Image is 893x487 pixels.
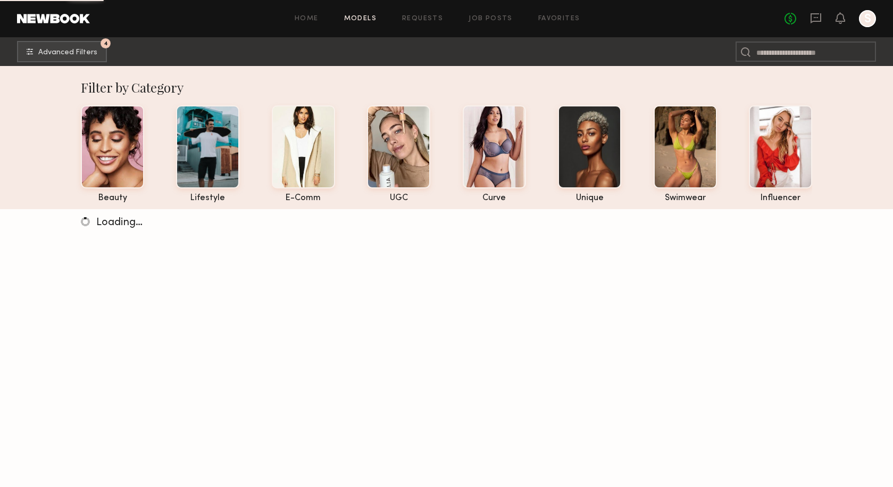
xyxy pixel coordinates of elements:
[367,194,430,203] div: UGC
[463,194,526,203] div: curve
[17,41,107,62] button: 4Advanced Filters
[104,41,108,46] span: 4
[654,194,717,203] div: swimwear
[81,194,144,203] div: beauty
[402,15,443,22] a: Requests
[344,15,377,22] a: Models
[38,49,97,56] span: Advanced Filters
[538,15,580,22] a: Favorites
[81,79,812,96] div: Filter by Category
[272,194,335,203] div: e-comm
[295,15,319,22] a: Home
[176,194,239,203] div: lifestyle
[558,194,621,203] div: unique
[469,15,513,22] a: Job Posts
[96,218,143,228] span: Loading…
[749,194,812,203] div: influencer
[859,10,876,27] a: S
